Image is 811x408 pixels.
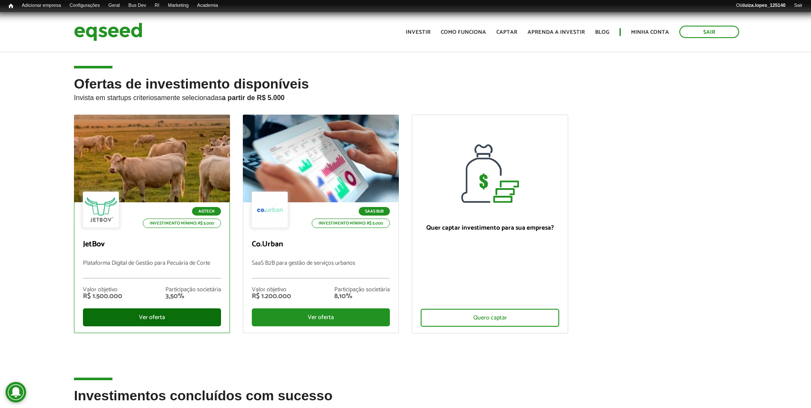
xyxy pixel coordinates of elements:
a: Aprenda a investir [528,30,585,35]
span: Início [9,3,13,9]
div: Valor objetivo [252,287,291,293]
div: R$ 1.200.000 [252,293,291,300]
a: Configurações [65,2,104,9]
p: SaaS B2B [359,207,390,216]
strong: a partir de R$ 5.000 [222,94,285,101]
img: EqSeed [74,21,142,43]
a: SaaS B2B Investimento mínimo: R$ 5.000 Co.Urban SaaS B2B para gestão de serviços urbanos Valor ob... [243,115,399,333]
div: 3,50% [165,293,221,300]
a: Bus Dev [124,2,150,9]
p: Agtech [192,207,221,216]
a: RI [150,2,164,9]
strong: luiza.lopes_125140 [743,3,786,8]
a: Marketing [164,2,193,9]
a: Geral [104,2,124,9]
a: Oláluiza.lopes_125140 [731,2,790,9]
a: Quer captar investimento para sua empresa? Quero captar [412,115,568,334]
p: Investimento mínimo: R$ 5.000 [143,219,221,228]
div: R$ 1.500.000 [83,293,122,300]
a: Início [4,2,18,10]
a: Como funciona [441,30,486,35]
p: JetBov [83,240,221,249]
div: 8,10% [334,293,390,300]
a: Investir [406,30,431,35]
p: Co.Urban [252,240,390,249]
div: Participação societária [334,287,390,293]
div: Ver oferta [83,308,221,326]
div: Ver oferta [252,308,390,326]
h2: Ofertas de investimento disponíveis [74,77,737,115]
a: Sair [679,26,739,38]
a: Minha conta [631,30,669,35]
div: Participação societária [165,287,221,293]
a: Agtech Investimento mínimo: R$ 5.000 JetBov Plataforma Digital de Gestão para Pecuária de Corte V... [74,115,230,333]
p: Invista em startups criteriosamente selecionadas [74,92,737,102]
a: Academia [193,2,222,9]
a: Adicionar empresa [18,2,65,9]
p: SaaS B2B para gestão de serviços urbanos [252,260,390,278]
a: Blog [595,30,609,35]
a: Sair [790,2,807,9]
p: Investimento mínimo: R$ 5.000 [312,219,390,228]
p: Quer captar investimento para sua empresa? [421,224,559,232]
div: Valor objetivo [83,287,122,293]
div: Quero captar [421,309,559,327]
a: Captar [496,30,517,35]
p: Plataforma Digital de Gestão para Pecuária de Corte [83,260,221,278]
